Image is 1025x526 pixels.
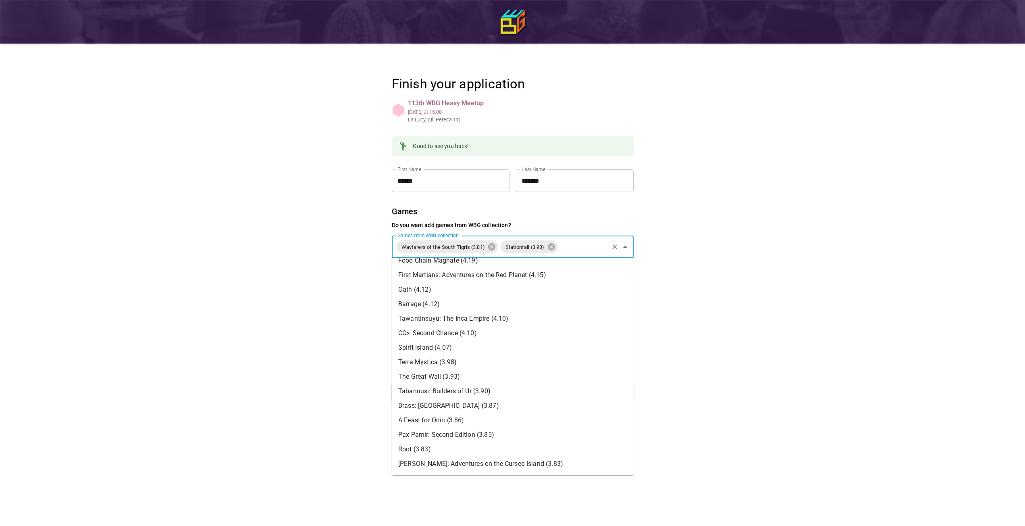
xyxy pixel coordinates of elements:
h4: Finish your application [392,76,634,92]
label: First Name [397,166,421,173]
div: Stationfall (3.93) [501,240,558,253]
li: Boonlake (3.80) [392,471,634,486]
li: CO₂: Second Chance (4.10) [392,326,634,340]
div: [DATE] [408,109,422,115]
li: The Great Wall (3.93) [392,369,634,384]
button: Close [620,241,631,253]
li: Tabannusi: Builders of Ur (3.90) [392,384,634,399]
li: Food Chain Magnate (4.19) [392,253,634,268]
button: Clear [609,241,620,253]
div: Wayfarers of the South Tigris (3.81) [397,240,498,253]
li: Brass: [GEOGRAPHIC_DATA] (3.87) [392,399,634,413]
span: Wayfarers of the South Tigris (3.81) [397,242,490,252]
div: 113th WBG Heavy Meetup [408,98,484,108]
li: Terra Mystica (3.98) [392,355,634,369]
li: Barrage (4.12) [392,297,634,311]
li: Pax Pamir: Second Edition (3.85) [392,428,634,442]
label: Last Name [522,166,545,173]
img: icon64.png [501,10,525,34]
label: Games from WBG collection [397,232,459,239]
span: Stationfall (3.93) [501,242,549,252]
h6: Games [392,205,634,218]
div: Good to see you back! [413,139,469,154]
div: 15:00 [429,109,442,115]
p: Do you want add games from WBG collection? [392,221,634,229]
li: Tawantinsuyu: The Inca Empire (4.10) [392,311,634,326]
div: La Lucy, (ul. Pereca 11) [408,116,428,123]
li: Spirit Island (4.07) [392,340,634,355]
li: [PERSON_NAME]: Adventures on the Cursed Island (3.83) [392,457,634,471]
li: Root (3.83) [392,442,634,457]
li: Oath (4.12) [392,282,634,297]
li: A Feast for Odin (3.86) [392,413,634,428]
div: at [408,108,484,116]
li: First Martians: Adventures on the Red Planet (4.15) [392,268,634,282]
